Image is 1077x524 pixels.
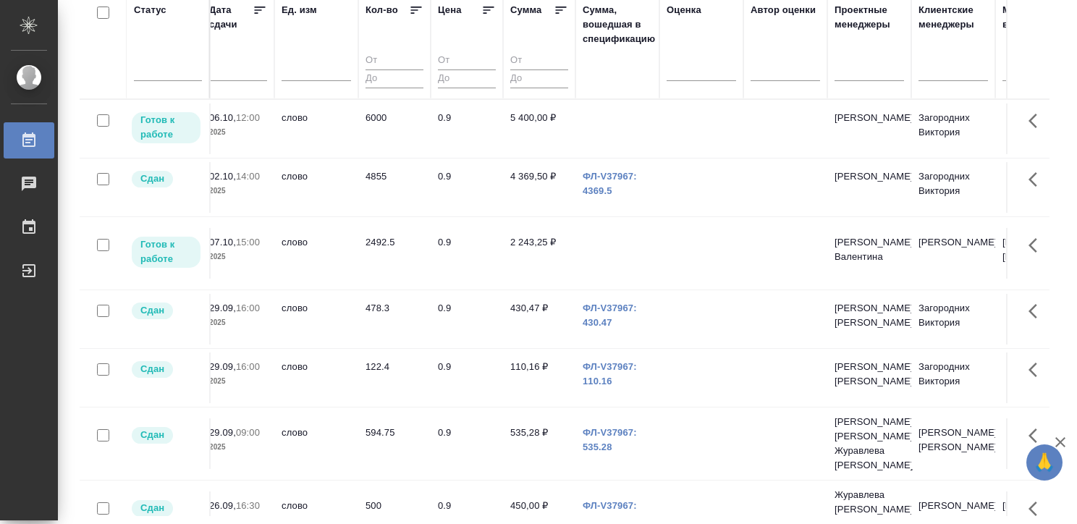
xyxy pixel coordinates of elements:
[236,500,260,511] p: 16:30
[1002,235,1072,264] p: [PERSON_NAME] [PERSON_NAME]
[140,113,192,142] p: Готов к работе
[438,69,496,88] input: До
[236,112,260,123] p: 12:00
[209,171,236,182] p: 02.10,
[1020,103,1055,138] button: Здесь прячутся важные кнопки
[140,237,192,266] p: Готов к работе
[274,352,358,403] td: слово
[140,501,164,515] p: Сдан
[1026,444,1063,481] button: 🙏
[274,162,358,213] td: слово
[1020,228,1055,263] button: Здесь прячутся важные кнопки
[236,361,260,372] p: 16:00
[209,500,236,511] p: 26.09,
[510,69,568,88] input: До
[236,427,260,438] p: 09:00
[1020,294,1055,329] button: Здесь прячутся важные кнопки
[911,103,995,154] td: Загородних Виктория
[431,103,503,154] td: 0.9
[667,3,701,17] div: Оценка
[209,184,267,198] p: 2025
[358,294,431,345] td: 478.3
[209,237,236,248] p: 07.10,
[503,352,575,403] td: 110,16 ₽
[130,235,202,269] div: Исполнитель может приступить к работе
[282,3,317,17] div: Ед. изм
[274,294,358,345] td: слово
[209,316,267,330] p: 2025
[510,52,568,70] input: От
[274,228,358,279] td: слово
[140,362,164,376] p: Сдан
[130,301,202,321] div: Менеджер проверил работу исполнителя, передает ее на следующий этап
[140,303,164,318] p: Сдан
[503,294,575,345] td: 430,47 ₽
[366,3,398,17] div: Кол-во
[358,103,431,154] td: 6000
[911,352,995,403] td: Загородних Виктория
[431,418,503,469] td: 0.9
[209,440,267,455] p: 2025
[130,426,202,445] div: Менеджер проверил работу исполнителя, передает ее на следующий этап
[503,162,575,213] td: 4 369,50 ₽
[827,228,911,279] td: [PERSON_NAME] Валентина
[366,52,423,70] input: От
[827,294,911,345] td: [PERSON_NAME] [PERSON_NAME]
[358,228,431,279] td: 2492.5
[827,103,911,154] td: [PERSON_NAME]
[438,3,462,17] div: Цена
[140,172,164,186] p: Сдан
[1002,3,1072,32] div: Менеджеры верстки
[1020,162,1055,197] button: Здесь прячутся важные кнопки
[134,3,166,17] div: Статус
[209,250,267,264] p: 2025
[503,418,575,469] td: 535,28 ₽
[918,3,988,32] div: Клиентские менеджеры
[209,303,236,313] p: 29.09,
[209,427,236,438] p: 29.09,
[835,415,904,473] p: [PERSON_NAME] [PERSON_NAME], Журавлева [PERSON_NAME]
[431,228,503,279] td: 0.9
[209,374,267,389] p: 2025
[236,237,260,248] p: 15:00
[911,162,995,213] td: Загородних Виктория
[1020,418,1055,453] button: Здесь прячутся важные кнопки
[431,294,503,345] td: 0.9
[358,352,431,403] td: 122.4
[431,162,503,213] td: 0.9
[209,3,253,32] div: Дата сдачи
[358,418,431,469] td: 594.75
[130,111,202,145] div: Исполнитель может приступить к работе
[130,169,202,189] div: Менеджер проверил работу исполнителя, передает ее на следующий этап
[911,418,995,469] td: [PERSON_NAME] [PERSON_NAME]
[431,352,503,403] td: 0.9
[583,361,637,386] a: ФЛ-V37967: 110.16
[366,69,423,88] input: До
[510,3,541,17] div: Сумма
[583,427,637,452] a: ФЛ-V37967: 535.28
[911,294,995,345] td: Загородних Виктория
[503,103,575,154] td: 5 400,00 ₽
[438,52,496,70] input: От
[835,3,904,32] div: Проектные менеджеры
[827,352,911,403] td: [PERSON_NAME] [PERSON_NAME]
[751,3,816,17] div: Автор оценки
[503,228,575,279] td: 2 243,25 ₽
[827,162,911,213] td: [PERSON_NAME]
[209,112,236,123] p: 06.10,
[911,228,995,279] td: [PERSON_NAME]
[274,418,358,469] td: слово
[209,361,236,372] p: 29.09,
[583,303,637,328] a: ФЛ-V37967: 430.47
[236,171,260,182] p: 14:00
[130,360,202,379] div: Менеджер проверил работу исполнителя, передает ее на следующий этап
[209,125,267,140] p: 2025
[1032,447,1057,478] span: 🙏
[274,103,358,154] td: слово
[236,303,260,313] p: 16:00
[358,162,431,213] td: 4855
[140,428,164,442] p: Сдан
[583,171,637,196] a: ФЛ-V37967: 4369.5
[583,3,655,46] div: Сумма, вошедшая в спецификацию
[1020,352,1055,387] button: Здесь прячутся важные кнопки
